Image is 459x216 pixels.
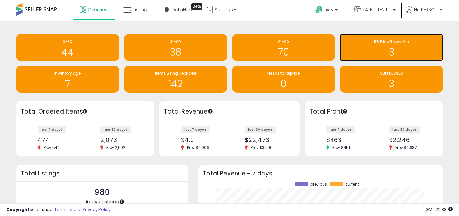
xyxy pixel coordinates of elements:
[83,206,111,212] a: Privacy Policy
[170,39,181,44] span: 31-60
[340,66,443,93] a: SUPPRESSED 3
[278,39,289,44] span: 61-90
[124,34,227,61] a: 31-60 38
[19,78,116,89] h1: 7
[181,137,225,143] div: $4,911
[85,186,119,198] p: 980
[310,182,327,187] span: previous
[181,126,210,133] label: last 7 days
[248,145,277,150] span: Prev: $30,189
[340,34,443,61] a: BB Price Below Min 3
[155,71,196,76] span: Items Being Repriced
[392,145,420,150] span: Prev: $4,687
[184,145,212,150] span: Prev: $6,006
[362,6,391,13] span: KATELITTEN LLC
[55,206,82,212] a: Terms of Use
[343,47,440,57] h1: 3
[343,78,440,89] h1: 3
[100,126,131,133] label: last 30 days
[235,47,332,57] h1: 70
[329,145,353,150] span: Prev: $451
[232,34,335,61] a: 61-90 70
[315,6,323,14] i: Get Help
[127,78,224,89] h1: 142
[426,206,453,212] span: 2025-10-14 22:38 GMT
[127,47,224,57] h1: 38
[245,137,288,143] div: $22,473
[374,39,409,44] span: BB Price Below Min
[19,47,116,57] h1: 44
[172,6,192,13] span: DataHub
[389,126,420,133] label: last 30 days
[85,198,119,205] span: Active Listings
[164,107,295,116] h3: Total Revenue
[267,71,300,76] span: Needs to Reprice
[21,171,184,176] h3: Total Listings
[63,39,72,44] span: 0-30
[326,126,355,133] label: last 7 days
[16,66,119,93] a: Inventory Age 7
[133,6,150,13] span: Listings
[82,108,88,114] div: Tooltip anchor
[124,66,227,93] a: Items Being Repriced 142
[380,71,403,76] span: SUPPRESSED
[88,6,108,13] span: Overview
[235,78,332,89] h1: 0
[21,107,149,116] h3: Total Ordered Items
[342,108,348,114] div: Tooltip anchor
[38,126,66,133] label: last 7 days
[191,3,202,10] div: Tooltip anchor
[326,137,369,143] div: $463
[203,171,438,176] h3: Total Revenue - 7 days
[6,206,30,212] strong: Copyright
[232,66,335,93] a: Needs to Reprice 0
[103,145,128,150] span: Prev: 2,692
[208,108,213,114] div: Tooltip anchor
[40,145,63,150] span: Prev: 544
[345,182,359,187] span: current
[389,137,432,143] div: $2,246
[6,207,111,213] div: seller snap | |
[310,107,438,116] h3: Total Profit
[406,6,442,21] a: Hi [PERSON_NAME]
[38,137,80,143] div: 474
[54,71,81,76] span: Inventory Age
[245,126,276,133] label: last 30 days
[100,137,143,143] div: 2,073
[414,6,438,13] span: Hi [PERSON_NAME]
[310,1,344,21] a: Help
[324,7,333,13] span: Help
[16,34,119,61] a: 0-30 44
[119,199,125,205] div: Tooltip anchor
